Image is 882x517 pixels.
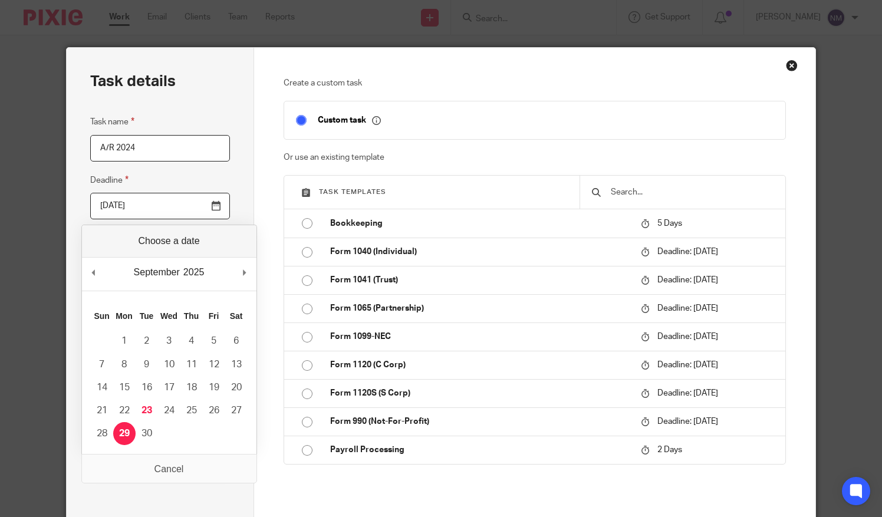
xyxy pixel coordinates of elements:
button: 5 [203,330,225,353]
p: Form 1065 (Partnership) [330,302,629,314]
abbr: Friday [209,311,219,321]
p: Hexagon CRE [100,452,220,464]
span: Deadline: [DATE] [657,389,718,397]
button: 3 [158,330,180,353]
label: Task name [90,115,134,129]
button: 22 [113,399,136,422]
button: 30 [136,422,158,445]
button: 15 [113,376,136,399]
p: Custom task [318,115,381,126]
div: 2025 [182,264,206,281]
span: Deadline: [DATE] [657,417,718,426]
button: 29 [113,422,136,445]
button: 11 [180,353,203,376]
input: Task name [90,135,229,162]
p: Form 1040 (Individual) [330,246,629,258]
abbr: Thursday [184,311,199,321]
button: 21 [91,399,113,422]
button: 13 [225,353,248,376]
span: Deadline: [DATE] [657,304,718,312]
abbr: Sunday [94,311,109,321]
p: Payroll Processing [330,444,629,456]
span: 2 Days [657,446,682,455]
label: Deadline [90,173,129,187]
span: Deadline: [DATE] [657,276,718,284]
button: 16 [136,376,158,399]
button: 1 [113,330,136,353]
button: 20 [225,376,248,399]
button: 14 [91,376,113,399]
span: Deadline: [DATE] [657,332,718,341]
abbr: Wednesday [160,311,177,321]
p: Or use an existing template [284,152,786,163]
button: 4 [180,330,203,353]
button: 26 [203,399,225,422]
p: Create a custom task [284,77,786,89]
abbr: Tuesday [140,311,154,321]
abbr: Monday [116,311,132,321]
button: 2 [136,330,158,353]
button: 19 [203,376,225,399]
button: 18 [180,376,203,399]
p: Form 1099-NEC [330,331,629,343]
button: 24 [158,399,180,422]
p: Bookkeeping [330,218,629,229]
span: Task templates [319,189,386,195]
h2: Task details [90,71,176,91]
button: 9 [136,353,158,376]
button: 8 [113,353,136,376]
div: September [132,264,182,281]
button: Previous Month [88,264,100,281]
span: 5 Days [657,219,682,228]
div: Close this dialog window [786,60,798,71]
p: Form 1120 (C Corp) [330,359,629,371]
p: Form 990 (Not-For-Profit) [330,416,629,427]
button: 10 [158,353,180,376]
button: 27 [225,399,248,422]
button: 12 [203,353,225,376]
span: Deadline: [DATE] [657,361,718,369]
input: Search... [610,186,774,199]
button: 6 [225,330,248,353]
p: Form 1120S (S Corp) [330,387,629,399]
span: Deadline: [DATE] [657,248,718,256]
button: 17 [158,376,180,399]
button: 7 [91,353,113,376]
button: Next Month [239,264,251,281]
abbr: Saturday [230,311,243,321]
button: 25 [180,399,203,422]
button: 28 [91,422,113,445]
button: 23 [136,399,158,422]
input: Use the arrow keys to pick a date [90,193,229,219]
p: Form 1041 (Trust) [330,274,629,286]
